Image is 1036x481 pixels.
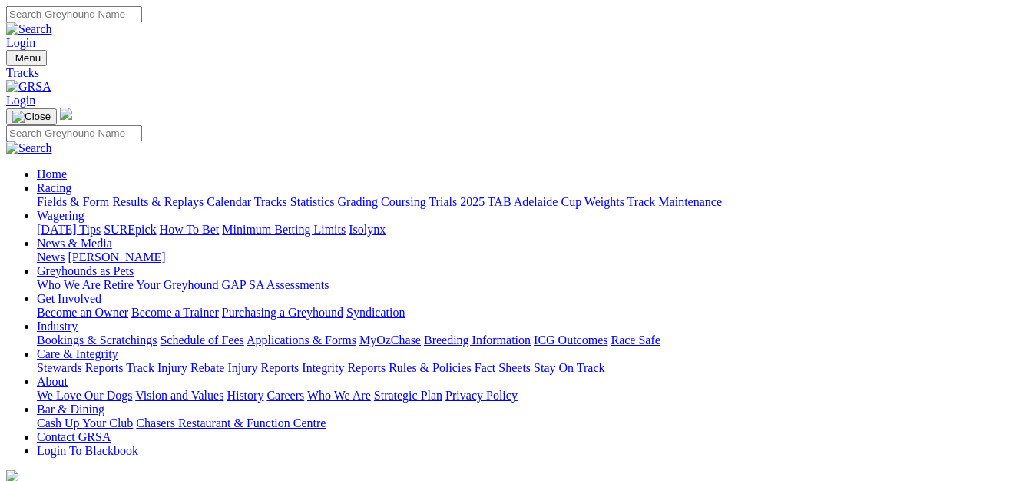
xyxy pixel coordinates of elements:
div: News & Media [37,250,1030,264]
a: Results & Replays [112,195,204,208]
img: Search [6,141,52,155]
a: Race Safe [611,333,660,347]
div: Industry [37,333,1030,347]
div: Bar & Dining [37,416,1030,430]
a: Track Injury Rebate [126,361,224,374]
a: Coursing [381,195,426,208]
a: 2025 TAB Adelaide Cup [460,195,581,208]
span: Menu [15,52,41,64]
a: Careers [266,389,304,402]
a: How To Bet [160,223,220,236]
a: Wagering [37,209,84,222]
a: About [37,375,68,388]
input: Search [6,6,142,22]
div: Wagering [37,223,1030,237]
a: Become an Owner [37,306,128,319]
a: Tracks [254,195,287,208]
a: Care & Integrity [37,347,118,360]
a: We Love Our Dogs [37,389,132,402]
a: Isolynx [349,223,386,236]
a: MyOzChase [359,333,421,347]
a: Schedule of Fees [160,333,243,347]
a: Track Maintenance [627,195,722,208]
a: Home [37,168,67,181]
a: Breeding Information [424,333,531,347]
a: Purchasing a Greyhound [222,306,343,319]
button: Toggle navigation [6,108,57,125]
div: Greyhounds as Pets [37,278,1030,292]
a: Stay On Track [534,361,604,374]
a: Bar & Dining [37,403,104,416]
a: Syndication [346,306,405,319]
a: News & Media [37,237,112,250]
a: News [37,250,65,264]
a: [PERSON_NAME] [68,250,165,264]
a: Privacy Policy [445,389,518,402]
a: Injury Reports [227,361,299,374]
a: Login [6,94,35,107]
a: Retire Your Greyhound [104,278,219,291]
a: History [227,389,263,402]
img: logo-grsa-white.png [60,108,72,120]
a: Grading [338,195,378,208]
img: Search [6,22,52,36]
a: Greyhounds as Pets [37,264,134,277]
div: Get Involved [37,306,1030,320]
div: About [37,389,1030,403]
button: Toggle navigation [6,50,47,66]
a: Applications & Forms [247,333,356,347]
a: Stewards Reports [37,361,123,374]
a: ICG Outcomes [534,333,607,347]
a: Trials [429,195,457,208]
a: GAP SA Assessments [222,278,329,291]
a: Integrity Reports [302,361,386,374]
a: Get Involved [37,292,101,305]
a: Contact GRSA [37,430,111,443]
a: Minimum Betting Limits [222,223,346,236]
a: Industry [37,320,78,333]
a: Bookings & Scratchings [37,333,157,347]
div: Care & Integrity [37,361,1030,375]
img: Close [12,111,51,123]
a: Login To Blackbook [37,444,138,457]
a: Who We Are [307,389,371,402]
a: Who We Are [37,278,101,291]
a: Strategic Plan [374,389,442,402]
a: Racing [37,181,71,194]
a: Tracks [6,66,1030,80]
a: Chasers Restaurant & Function Centre [136,416,326,430]
a: Become a Trainer [131,306,219,319]
a: Rules & Policies [389,361,472,374]
a: Fact Sheets [475,361,531,374]
a: SUREpick [104,223,156,236]
a: Weights [584,195,624,208]
div: Racing [37,195,1030,209]
a: [DATE] Tips [37,223,101,236]
input: Search [6,125,142,141]
a: Cash Up Your Club [37,416,133,430]
img: GRSA [6,80,51,94]
a: Calendar [207,195,251,208]
a: Fields & Form [37,195,109,208]
a: Login [6,36,35,49]
a: Statistics [290,195,335,208]
a: Vision and Values [135,389,223,402]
